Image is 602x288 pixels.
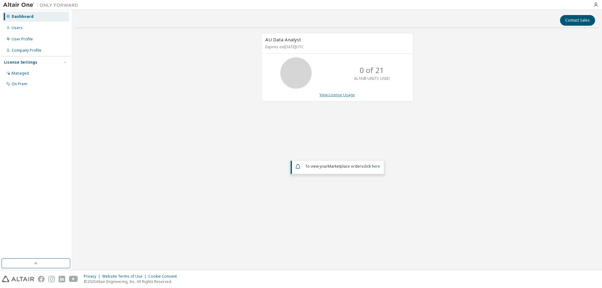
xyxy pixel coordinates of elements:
div: User Profile [12,37,33,42]
div: Dashboard [12,14,34,19]
a: here [372,164,380,169]
div: Users [12,25,23,30]
img: linkedin.svg [59,276,65,282]
a: View License Usage [319,92,355,97]
img: facebook.svg [38,276,45,282]
p: © 2025 Altair Engineering, Inc. All Rights Reserved. [84,279,181,284]
div: Managed [12,71,29,76]
img: Altair One [3,2,82,8]
div: Cookie Consent [148,274,181,279]
span: To view your click [305,164,380,169]
img: instagram.svg [48,276,55,282]
button: Contact Sales [560,15,595,26]
em: Marketplace orders [328,164,363,169]
div: Privacy [84,274,102,279]
span: AU Data Analyst [265,36,301,43]
img: youtube.svg [69,276,78,282]
p: Expires on [DATE] UTC [265,44,408,50]
div: On Prem [12,81,27,86]
div: License Settings [4,60,37,65]
p: 0 of 21 [360,65,384,76]
p: ALTAIR UNITS USED [354,76,390,81]
div: Website Terms of Use [102,274,148,279]
img: altair_logo.svg [2,276,34,282]
div: Company Profile [12,48,41,53]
